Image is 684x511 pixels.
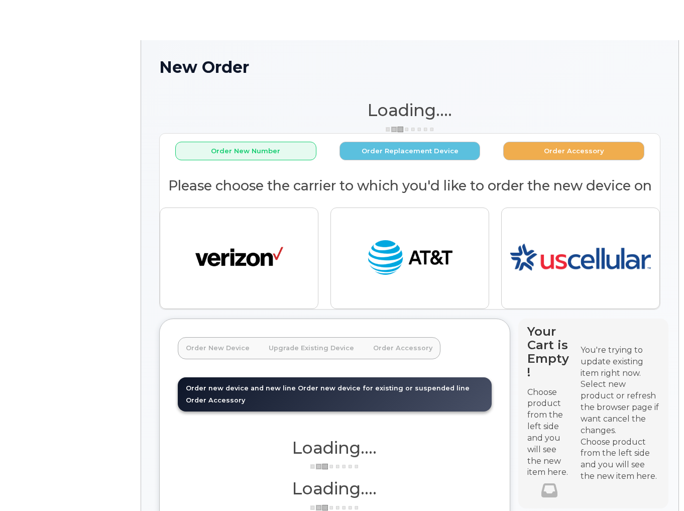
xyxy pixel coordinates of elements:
[261,337,362,359] a: Upgrade Existing Device
[527,387,572,479] p: Choose product from the left side and you will see the new item here.
[186,384,296,392] span: Order new device and new line
[581,437,659,482] div: Choose product from the left side and you will see the new item here.
[178,439,492,457] h1: Loading....
[385,126,435,133] img: ajax-loader-3a6953c30dc77f0bf724df975f13086db4f4c1262e45940f03d1251963f1bf2e.gif
[339,142,481,160] button: Order Replacement Device
[503,142,644,160] button: Order Accessory
[159,58,660,76] h1: New Order
[178,337,258,359] a: Order New Device
[510,216,651,300] img: us-53c3169632288c49726f5d6ca51166ebf3163dd413c8a1bd00aedf0ff3a7123e.png
[159,101,660,119] h1: Loading....
[160,178,660,193] h2: Please choose the carrier to which you'd like to order the new device on
[195,236,283,281] img: verizon-ab2890fd1dd4a6c9cf5f392cd2db4626a3dae38ee8226e09bcb5c993c4c79f81.png
[527,325,572,379] h4: Your Cart is Empty!
[175,142,316,160] button: Order New Number
[309,463,360,470] img: ajax-loader-3a6953c30dc77f0bf724df975f13086db4f4c1262e45940f03d1251963f1bf2e.gif
[186,396,245,404] span: Order Accessory
[581,345,659,437] div: You're trying to update existing item right now. Select new product or refresh the browser page i...
[365,337,440,359] a: Order Accessory
[178,479,492,497] h1: Loading....
[298,384,470,392] span: Order new device for existing or suspended line
[366,236,454,281] img: at_t-fb3d24644a45acc70fc72cc47ce214d34099dfd970ee3ae2334e4251f9d920fd.png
